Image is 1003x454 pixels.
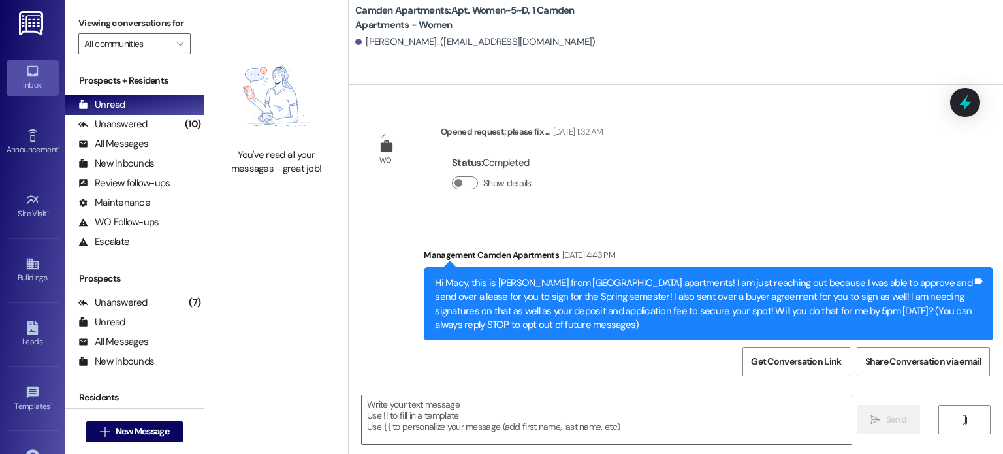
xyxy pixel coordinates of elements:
[86,421,183,442] button: New Message
[78,157,154,170] div: New Inbounds
[78,118,148,131] div: Unanswered
[47,207,49,216] span: •
[7,381,59,417] a: Templates •
[857,347,990,376] button: Share Conversation via email
[865,355,981,368] span: Share Conversation via email
[857,405,920,434] button: Send
[452,153,537,173] div: : Completed
[219,51,334,142] img: empty-state
[84,33,170,54] input: All communities
[182,114,204,135] div: (10)
[7,60,59,95] a: Inbox
[424,248,993,267] div: Management Camden Apartments
[452,156,481,169] b: Status
[559,248,615,262] div: [DATE] 4:43 PM
[19,11,46,35] img: ResiDesk Logo
[7,317,59,352] a: Leads
[185,293,204,313] div: (7)
[78,335,148,349] div: All Messages
[550,125,603,138] div: [DATE] 1:32 AM
[78,176,170,190] div: Review follow-ups
[7,253,59,288] a: Buildings
[870,415,880,425] i: 
[742,347,850,376] button: Get Conversation Link
[58,143,60,152] span: •
[65,272,204,285] div: Prospects
[78,98,125,112] div: Unread
[483,176,532,190] label: Show details
[7,189,59,224] a: Site Visit •
[78,296,148,310] div: Unanswered
[959,415,969,425] i: 
[78,13,191,33] label: Viewing conversations for
[886,413,906,427] span: Send
[78,316,125,329] div: Unread
[441,125,603,143] div: Opened request: please fix ...
[176,39,183,49] i: 
[435,276,972,332] div: Hi Macy, this is [PERSON_NAME] from [GEOGRAPHIC_DATA] apartments! I am just reaching out because ...
[116,425,169,438] span: New Message
[78,216,159,229] div: WO Follow-ups
[50,400,52,409] span: •
[78,137,148,151] div: All Messages
[751,355,841,368] span: Get Conversation Link
[78,235,129,249] div: Escalate
[100,427,110,437] i: 
[379,154,392,167] div: WO
[355,4,616,32] b: Camden Apartments: Apt. Women~5~D, 1 Camden Apartments - Women
[219,148,334,176] div: You've read all your messages - great job!
[65,391,204,404] div: Residents
[65,74,204,88] div: Prospects + Residents
[78,355,154,368] div: New Inbounds
[355,35,596,49] div: [PERSON_NAME]. ([EMAIL_ADDRESS][DOMAIN_NAME])
[78,196,150,210] div: Maintenance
